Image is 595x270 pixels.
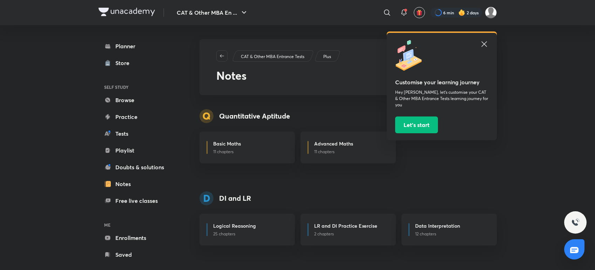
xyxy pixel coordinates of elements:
h5: Customise your learning journey [395,78,488,86]
a: Planner [99,39,180,53]
img: Company Logo [99,8,155,16]
a: Doubts & solutions [99,160,180,174]
p: Plus [323,54,331,60]
a: Data Interpretation12 chapters [401,214,497,246]
h6: Logical Reasoning [213,222,256,229]
a: Company Logo [99,8,155,18]
a: Basic Maths11 chapters [200,132,295,163]
a: Plus [322,54,332,60]
button: CAT & Other MBA En ... [173,6,252,20]
h4: DI and LR [219,193,251,204]
a: LR and DI Practice Exercise2 chapters [300,214,396,246]
h6: ME [99,219,180,231]
a: Tests [99,127,180,141]
img: syllabus [200,109,214,123]
a: Notes [99,177,180,191]
img: Sameeran Panda [485,7,497,19]
h6: Advanced Maths [314,140,353,147]
a: Playlist [99,143,180,157]
a: Advanced Maths11 chapters [300,132,396,163]
p: 12 chapters [415,231,488,237]
button: Let’s start [395,116,438,133]
a: Enrollments [99,231,180,245]
h6: LR and DI Practice Exercise [314,222,377,229]
a: Free live classes [99,194,180,208]
h2: Notes [216,67,480,84]
a: CAT & Other MBA Entrance Tests [239,54,305,60]
p: 11 chapters [314,149,387,155]
img: streak [458,9,465,16]
h6: Data Interpretation [415,222,460,229]
img: ttu [571,218,580,227]
img: avatar [416,9,422,16]
a: Store [99,56,180,70]
button: avatar [414,7,425,18]
a: Browse [99,93,180,107]
h6: SELF STUDY [99,81,180,93]
a: Saved [99,248,180,262]
p: CAT & Other MBA Entrance Tests [241,54,304,60]
h6: Basic Maths [213,140,241,147]
a: Practice [99,110,180,124]
p: 25 chapters [213,231,286,237]
h4: Quantitative Aptitude [219,111,290,121]
p: 11 chapters [213,149,286,155]
a: Logical Reasoning25 chapters [200,214,295,246]
p: Hey [PERSON_NAME], let’s customise your CAT & Other MBA Entrance Tests learning journey for you [395,89,488,108]
img: syllabus [200,191,214,205]
img: icon [395,40,427,71]
p: 2 chapters [314,231,387,237]
div: Store [115,59,134,67]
